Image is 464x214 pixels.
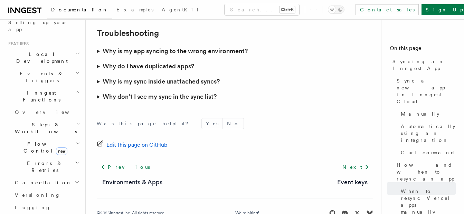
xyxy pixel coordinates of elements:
[162,7,198,12] span: AgentKit
[401,110,439,117] span: Manually
[12,106,81,118] a: Overview
[397,162,456,182] span: How and when to resync an app
[116,7,153,12] span: Examples
[401,123,456,144] span: Automatically using an integration
[6,70,75,84] span: Events & Triggers
[337,177,368,187] a: Event keys
[401,149,455,156] span: Curl command
[398,120,456,146] a: Automatically using an integration
[97,89,373,104] summary: Why don’t I see my sync in the sync list?
[97,74,373,89] summary: Why is my sync inside unattached syncs?
[202,118,222,129] button: Yes
[12,179,72,186] span: Cancellation
[97,120,193,127] p: Was this page helpful?
[12,118,81,138] button: Steps & Workflows
[97,161,154,173] a: Previous
[6,106,81,214] div: Inngest Functions
[397,77,456,105] span: Sync a new app in Inngest Cloud
[392,58,456,72] span: Syncing an Inngest App
[97,28,159,38] a: Troubleshooting
[356,4,419,15] a: Contact sales
[56,147,67,155] span: new
[6,41,29,47] span: Features
[103,77,220,86] h3: Why is my sync inside unattached syncs?
[398,108,456,120] a: Manually
[12,160,75,174] span: Errors & Retries
[15,109,86,115] span: Overview
[6,89,75,103] span: Inngest Functions
[12,121,77,135] span: Steps & Workflows
[12,201,81,214] a: Logging
[103,92,217,101] h3: Why don’t I see my sync in the sync list?
[398,146,456,159] a: Curl command
[15,205,51,210] span: Logging
[225,4,299,15] button: Search...Ctrl+K
[6,48,81,67] button: Local Development
[103,61,194,71] h3: Why do I have duplicated apps?
[106,140,168,150] span: Edit this page on GitHub
[12,138,81,157] button: Flow Controlnew
[6,16,81,36] a: Setting up your app
[12,157,81,176] button: Errors & Retries
[6,51,75,65] span: Local Development
[102,177,162,187] a: Environments & Apps
[112,2,158,19] a: Examples
[47,2,112,19] a: Documentation
[97,140,168,150] a: Edit this page on GitHub
[15,192,60,198] span: Versioning
[338,161,373,173] a: Next
[6,87,81,106] button: Inngest Functions
[51,7,108,12] span: Documentation
[12,189,81,201] a: Versioning
[390,44,456,55] h4: On this page
[97,59,373,74] summary: Why do I have duplicated apps?
[394,75,456,108] a: Sync a new app in Inngest Cloud
[6,67,81,87] button: Events & Triggers
[158,2,202,19] a: AgentKit
[390,55,456,75] a: Syncing an Inngest App
[97,43,373,59] summary: Why is my app syncing to the wrong environment?
[223,118,244,129] button: No
[328,6,344,14] button: Toggle dark mode
[12,176,81,189] button: Cancellation
[280,6,295,13] kbd: Ctrl+K
[8,20,68,32] span: Setting up your app
[394,159,456,185] a: How and when to resync an app
[103,46,248,56] h3: Why is my app syncing to the wrong environment?
[12,140,76,154] span: Flow Control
